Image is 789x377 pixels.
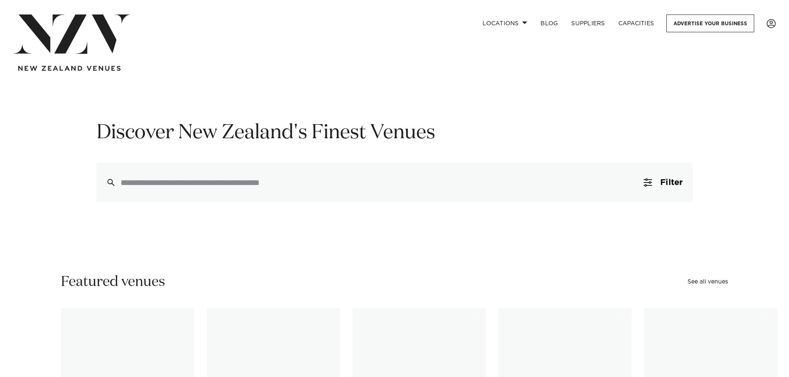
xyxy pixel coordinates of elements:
button: Filter [634,163,692,202]
img: nzv-logo.png [13,14,130,54]
a: See all venues [688,279,728,285]
a: BLOG [534,14,565,32]
a: SUPPLIERS [565,14,611,32]
span: Filter [660,178,683,187]
a: Locations [476,14,534,32]
a: Capacities [612,14,661,32]
img: new-zealand-venues-text.png [18,66,121,71]
h2: Featured venues [61,273,165,291]
a: Advertise your business [666,14,754,32]
h1: Discover New Zealand's Finest Venues [97,120,693,146]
